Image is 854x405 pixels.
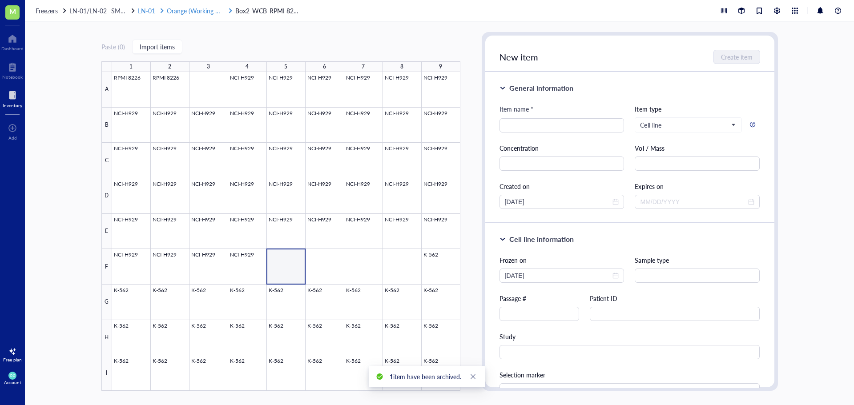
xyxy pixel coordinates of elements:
[2,74,23,80] div: Notebook
[1,46,24,51] div: Dashboard
[69,6,195,15] span: LN-01/LN-02_ SMALL/BIG STORAGE ROOM
[500,293,579,303] div: Passage #
[635,143,760,153] div: Vol / Mass
[4,380,21,385] div: Account
[101,285,112,320] div: G
[640,121,735,129] span: Cell line
[362,61,365,72] div: 7
[509,83,573,93] div: General information
[500,255,624,265] div: Frozen on
[246,61,249,72] div: 4
[635,104,760,114] div: Item type
[101,72,112,108] div: A
[509,234,574,245] div: Cell line information
[439,61,442,72] div: 9
[8,135,17,140] div: Add
[101,320,112,356] div: H
[2,60,23,80] a: Notebook
[69,6,136,16] a: LN-01/LN-02_ SMALL/BIG STORAGE ROOM
[10,374,15,377] span: DG
[138,6,155,15] span: LN-01
[390,372,461,381] span: item have been archived.
[500,51,538,63] span: New item
[3,357,22,362] div: Free plan
[3,103,22,108] div: Inventory
[500,332,760,341] div: Study
[9,6,16,17] span: M
[390,372,393,381] b: 1
[505,271,611,281] input: Select date
[101,108,112,143] div: B
[36,6,68,16] a: Freezers
[207,61,210,72] div: 3
[635,181,760,191] div: Expires on
[132,40,182,54] button: Import items
[500,370,760,380] div: Selection marker
[713,50,760,64] button: Create item
[1,32,24,51] a: Dashboard
[101,355,112,391] div: I
[640,197,746,207] input: MM/DD/YYYY
[500,181,624,191] div: Created on
[36,6,58,15] span: Freezers
[101,178,112,214] div: D
[590,293,760,303] div: Patient ID
[3,88,22,108] a: Inventory
[468,372,478,381] a: Close
[167,6,225,15] span: Orange (Working CB)
[635,255,760,265] div: Sample type
[235,6,302,16] a: Box2_WCB_RPMI 8226, NCI-H929, K-562
[500,143,624,153] div: Concentration
[101,214,112,249] div: E
[400,61,403,72] div: 8
[140,43,175,50] span: Import items
[500,104,533,114] div: Item name
[101,40,125,54] button: Paste (0)
[101,143,112,178] div: C
[168,61,171,72] div: 2
[101,249,112,285] div: F
[284,61,287,72] div: 5
[505,197,611,207] input: MM/DD/YYYY
[129,61,133,72] div: 1
[323,61,326,72] div: 6
[138,6,234,16] a: LN-01Orange (Working CB)
[470,373,476,380] span: close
